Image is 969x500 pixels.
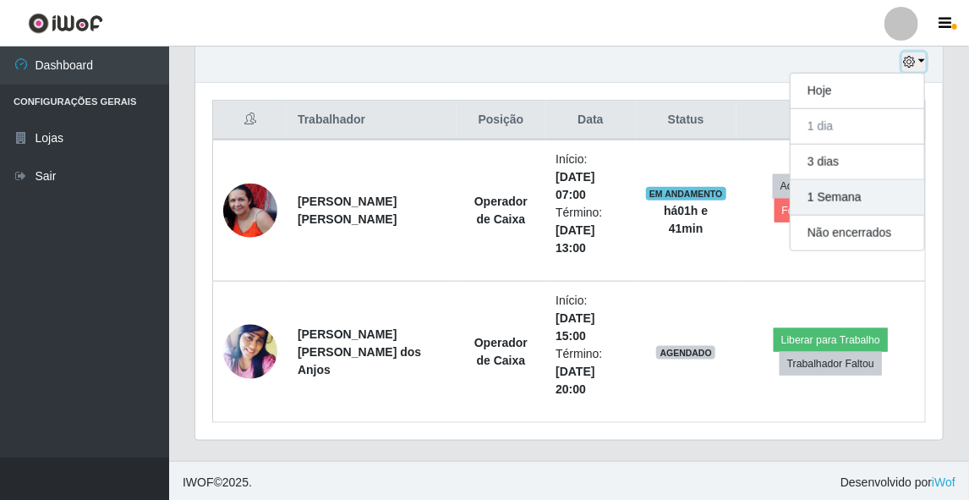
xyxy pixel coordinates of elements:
img: 1685320572909.jpeg [223,321,277,384]
span: IWOF [183,475,214,489]
li: Início: [556,292,625,345]
strong: Operador de Caixa [474,336,528,367]
img: CoreUI Logo [28,13,103,34]
button: Forçar Encerramento [775,199,888,223]
th: Status [636,101,736,140]
th: Opções [736,101,926,140]
li: Término: [556,345,625,398]
th: Data [545,101,635,140]
button: 1 dia [791,109,924,145]
button: 1 Semana [791,180,924,216]
button: Não encerrados [791,216,924,250]
strong: [PERSON_NAME] [PERSON_NAME] [298,195,397,226]
th: Posição [457,101,546,140]
button: Adicionar Horas Extra [773,174,889,198]
span: Desenvolvido por [840,474,955,492]
time: [DATE] 15:00 [556,311,594,343]
th: Trabalhador [287,101,457,140]
a: iWof [932,475,955,489]
span: AGENDADO [656,346,715,360]
time: [DATE] 20:00 [556,365,594,396]
img: 1743338839822.jpeg [223,184,277,238]
time: [DATE] 13:00 [556,223,594,255]
time: [DATE] 07:00 [556,170,594,201]
button: Trabalhador Faltou [780,352,882,376]
strong: [PERSON_NAME] [PERSON_NAME] dos Anjos [298,327,421,376]
li: Término: [556,204,625,257]
button: Liberar para Trabalho [774,328,888,352]
strong: há 01 h e 41 min [664,204,708,235]
button: 3 dias [791,145,924,180]
span: © 2025 . [183,474,252,492]
li: Início: [556,151,625,204]
button: Hoje [791,74,924,109]
strong: Operador de Caixa [474,195,528,226]
span: EM ANDAMENTO [646,187,726,201]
